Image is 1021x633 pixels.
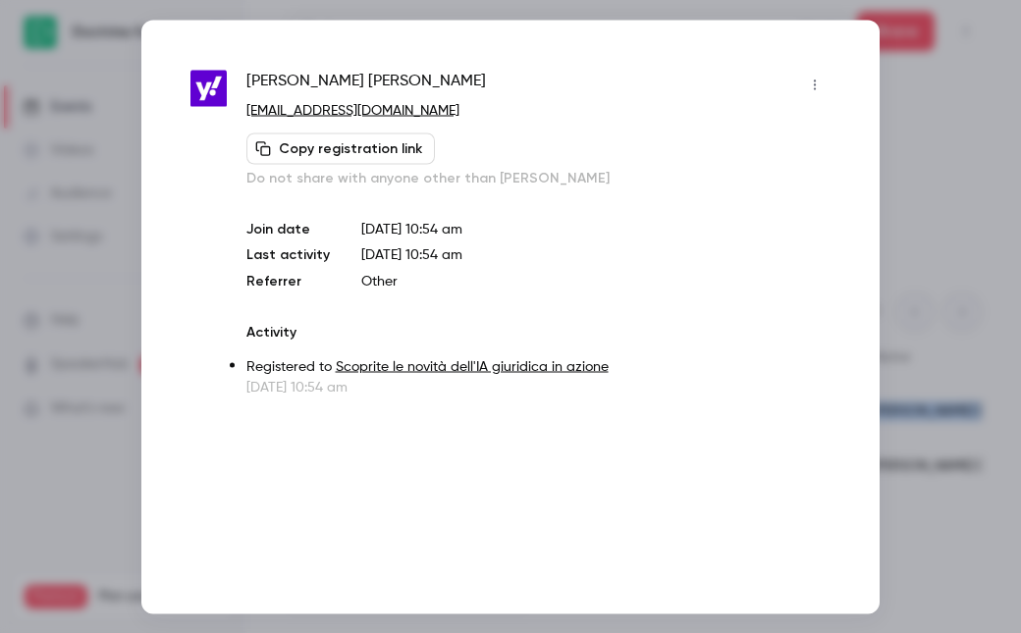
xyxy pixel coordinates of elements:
p: Other [361,271,831,290]
p: Referrer [246,271,330,290]
p: Last activity [246,244,330,265]
span: [DATE] 10:54 am [361,247,462,261]
p: [DATE] 10:54 am [361,219,831,238]
a: [EMAIL_ADDRESS][DOMAIN_NAME] [246,103,459,117]
p: Registered to [246,356,831,377]
p: Do not share with anyone other than [PERSON_NAME] [246,168,831,187]
p: [DATE] 10:54 am [246,377,831,396]
button: Copy registration link [246,132,435,164]
p: Activity [246,322,831,342]
p: Join date [246,219,330,238]
span: [PERSON_NAME] [PERSON_NAME] [246,69,486,100]
img: yahoo.it [190,71,227,107]
a: Scoprite le novità dell'IA giuridica in azione [336,359,609,373]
